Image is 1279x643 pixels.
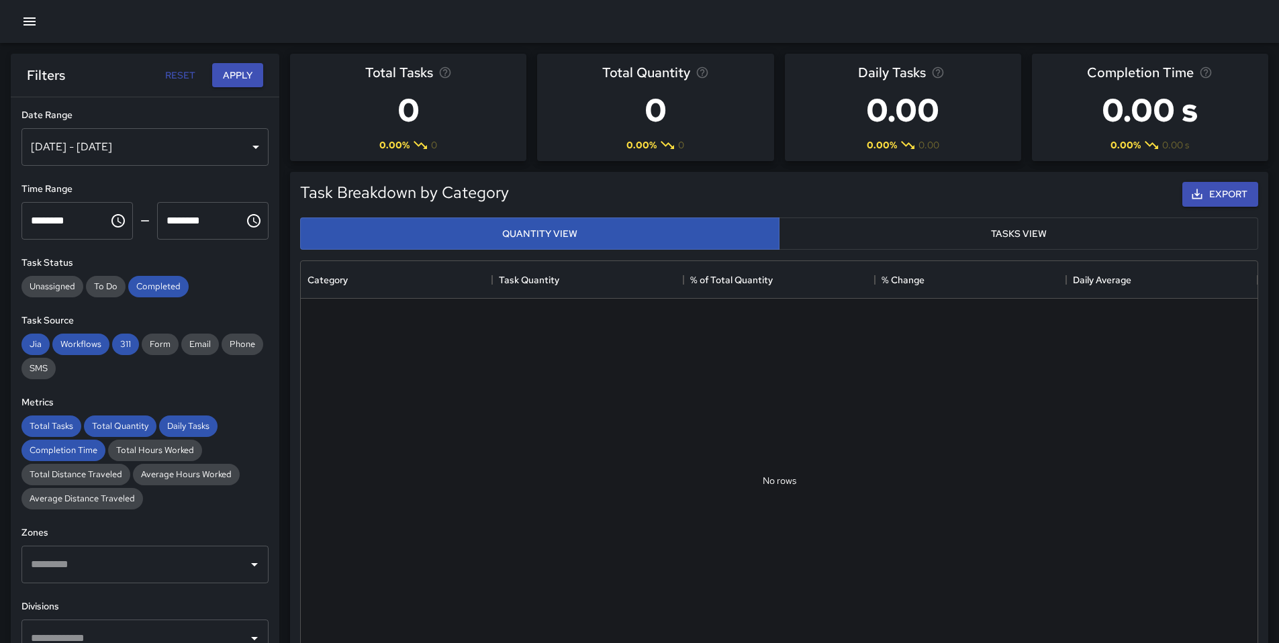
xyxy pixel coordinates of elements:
[212,63,263,88] button: Apply
[21,488,143,509] div: Average Distance Traveled
[159,420,218,432] span: Daily Tasks
[21,182,269,197] h6: Time Range
[181,334,219,355] div: Email
[52,334,109,355] div: Workflows
[21,415,81,437] div: Total Tasks
[1110,138,1141,152] span: 0.00 %
[683,261,875,299] div: % of Total Quantity
[21,358,56,379] div: SMS
[499,261,559,299] div: Task Quantity
[158,63,201,88] button: Reset
[222,334,263,355] div: Phone
[108,440,202,461] div: Total Hours Worked
[108,444,202,456] span: Total Hours Worked
[240,207,267,234] button: Choose time, selected time is 11:59 PM
[779,217,1258,250] button: Tasks View
[21,313,269,328] h6: Task Source
[21,464,130,485] div: Total Distance Traveled
[128,276,189,297] div: Completed
[21,276,83,297] div: Unassigned
[21,334,50,355] div: Jia
[128,281,189,292] span: Completed
[142,338,179,350] span: Form
[21,444,105,456] span: Completion Time
[84,415,156,437] div: Total Quantity
[86,281,126,292] span: To Do
[867,138,897,152] span: 0.00 %
[84,420,156,432] span: Total Quantity
[365,62,433,83] span: Total Tasks
[678,138,684,152] span: 0
[52,338,109,350] span: Workflows
[21,128,269,166] div: [DATE] - [DATE]
[300,182,509,203] h5: Task Breakdown by Category
[21,440,105,461] div: Completion Time
[626,138,657,152] span: 0.00 %
[1073,261,1131,299] div: Daily Average
[602,62,690,83] span: Total Quantity
[21,526,269,540] h6: Zones
[1087,62,1194,83] span: Completion Time
[133,464,240,485] div: Average Hours Worked
[222,338,263,350] span: Phone
[858,83,947,137] h3: 0.00
[882,261,925,299] div: % Change
[21,362,56,374] span: SMS
[438,66,452,79] svg: Total number of tasks in the selected period, compared to the previous period.
[112,338,139,350] span: 311
[1199,66,1213,79] svg: Average time taken to complete tasks in the selected period, compared to the previous period.
[27,64,65,86] h6: Filters
[21,108,269,123] h6: Date Range
[301,261,492,299] div: Category
[696,66,709,79] svg: Total task quantity in the selected period, compared to the previous period.
[492,261,683,299] div: Task Quantity
[112,334,139,355] div: 311
[1182,182,1258,207] button: Export
[21,599,269,614] h6: Divisions
[918,138,939,152] span: 0.00
[858,62,926,83] span: Daily Tasks
[245,555,264,574] button: Open
[21,338,50,350] span: Jia
[690,261,773,299] div: % of Total Quantity
[1162,138,1189,152] span: 0.00 s
[105,207,132,234] button: Choose time, selected time is 12:00 AM
[21,395,269,410] h6: Metrics
[159,415,218,437] div: Daily Tasks
[431,138,437,152] span: 0
[21,256,269,270] h6: Task Status
[1087,83,1213,137] h3: 0.00 s
[1066,261,1258,299] div: Daily Average
[875,261,1066,299] div: % Change
[86,276,126,297] div: To Do
[181,338,219,350] span: Email
[133,468,240,480] span: Average Hours Worked
[142,334,179,355] div: Form
[21,493,143,504] span: Average Distance Traveled
[931,66,945,79] svg: Average number of tasks per day in the selected period, compared to the previous period.
[21,281,83,292] span: Unassigned
[21,420,81,432] span: Total Tasks
[379,138,410,152] span: 0.00 %
[602,83,709,137] h3: 0
[300,217,779,250] button: Quantity View
[307,261,348,299] div: Category
[21,468,130,480] span: Total Distance Traveled
[365,83,452,137] h3: 0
